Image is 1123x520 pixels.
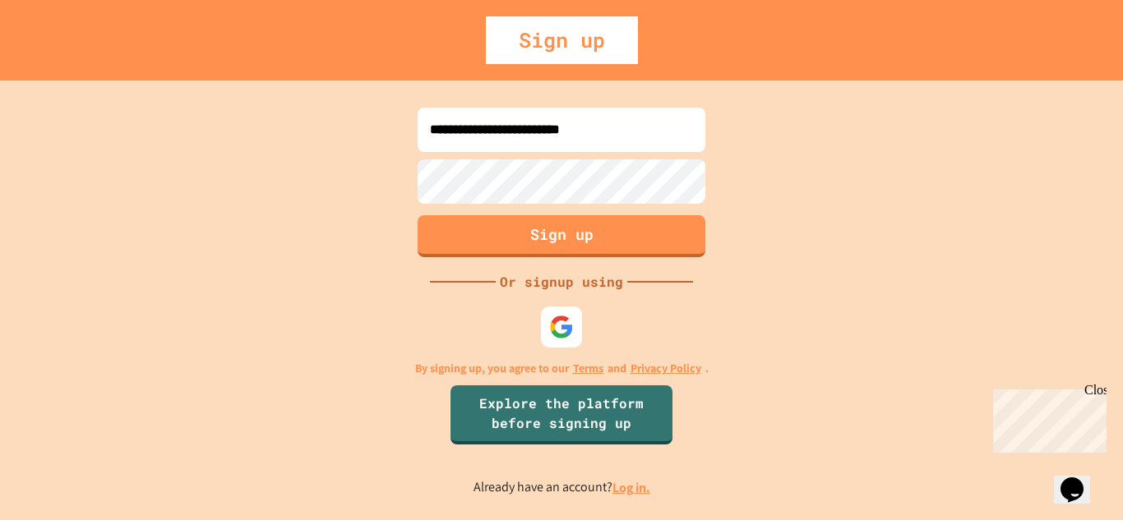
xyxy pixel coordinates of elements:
a: Terms [573,360,603,377]
a: Privacy Policy [631,360,701,377]
p: Already have an account? [474,477,650,498]
img: google-icon.svg [549,315,574,339]
iframe: chat widget [987,383,1107,453]
div: Chat with us now!Close [7,7,113,104]
p: By signing up, you agree to our and . [415,360,709,377]
div: Or signup using [496,272,627,292]
a: Explore the platform before signing up [451,385,672,444]
iframe: chat widget [1054,454,1107,504]
div: Sign up [486,16,638,64]
button: Sign up [418,215,705,257]
a: Log in. [612,479,650,496]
